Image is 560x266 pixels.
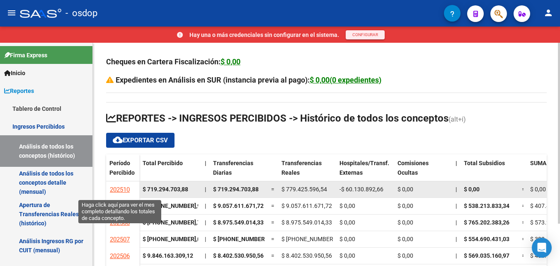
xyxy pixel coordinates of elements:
[205,203,206,209] span: |
[339,160,389,176] span: Hospitales/Transf. Externas
[456,203,457,209] span: |
[205,236,206,242] span: |
[464,236,509,242] span: $ 554.690.431,03
[213,219,264,226] span: $ 8.975.549.014,33
[210,154,268,189] datatable-header-cell: Transferencias Diarias
[530,160,546,166] span: SUMA
[281,203,332,209] span: $ 9.057.611.671,72
[339,236,355,242] span: $ 0,00
[4,86,34,95] span: Reportes
[339,219,355,226] span: $ 0,00
[281,219,332,226] span: $ 8.975.549.014,33
[113,135,123,145] mat-icon: cloud_download
[394,154,452,189] datatable-header-cell: Comisiones Ocultas
[532,238,552,258] div: Open Intercom Messenger
[7,8,17,18] mat-icon: menu
[139,154,201,189] datatable-header-cell: Total Percibido
[271,203,274,209] span: =
[110,236,130,243] span: 202507
[398,186,413,193] span: $ 0,00
[143,160,183,166] span: Total Percibido
[522,236,525,242] span: =
[143,252,193,259] strong: $ 9.846.163.309,12
[213,186,259,193] span: $ 719.294.703,88
[398,203,413,209] span: $ 0,00
[398,252,413,259] span: $ 0,00
[4,51,47,60] span: Firma Express
[456,219,457,226] span: |
[271,252,274,259] span: =
[213,160,253,176] span: Transferencias Diarias
[339,186,383,193] span: -$ 60.130.892,66
[106,154,139,189] datatable-header-cell: Período Percibido
[522,219,525,226] span: =
[310,74,381,86] div: $ 0,00(0 expedientes)
[143,203,204,209] strong: $ [PHONE_NUMBER],98
[522,186,525,193] span: =
[4,68,25,78] span: Inicio
[456,252,457,259] span: |
[464,219,509,226] span: $ 765.202.383,26
[106,57,240,66] strong: Cheques en Cartera Fiscalización:
[189,30,339,39] p: Hay una o más credenciales sin configurar en el sistema.
[213,203,264,209] span: $ 9.057.611.671,72
[278,154,336,189] datatable-header-cell: Transferencias Reales
[205,252,206,259] span: |
[213,252,264,259] span: $ 8.402.530.950,56
[281,186,327,193] span: $ 779.425.596,54
[456,186,457,193] span: |
[143,219,204,226] strong: $ [PHONE_NUMBER],76
[116,76,381,84] strong: Expedientes en Análisis en SUR (instancia previa al pago):
[530,186,546,193] span: $ 0,00
[339,252,355,259] span: $ 0,00
[281,236,343,242] span: $ [PHONE_NUMBER],42
[113,137,168,144] span: Exportar CSV
[543,8,553,18] mat-icon: person
[346,30,385,39] button: CONFIGURAR
[339,203,355,209] span: $ 0,00
[110,203,130,210] span: 202509
[456,236,457,242] span: |
[281,160,322,176] span: Transferencias Reales
[522,203,525,209] span: =
[110,252,130,260] span: 202506
[271,219,274,226] span: =
[522,252,525,259] span: =
[464,203,509,209] span: $ 538.213.833,34
[221,56,240,68] div: $ 0,00
[106,112,448,124] span: REPORTES -> INGRESOS PERCIBIDOS -> Histórico de todos los conceptos
[65,4,97,22] span: - osdop
[143,186,188,193] strong: $ 719.294.703,88
[106,133,175,148] button: Exportar CSV
[205,186,206,193] span: |
[205,219,206,226] span: |
[109,160,135,176] span: Período Percibido
[456,160,457,166] span: |
[398,219,413,226] span: $ 0,00
[448,115,466,123] span: (alt+i)
[464,160,505,166] span: Total Subsidios
[205,160,206,166] span: |
[271,236,274,242] span: =
[352,32,378,37] span: CONFIGURAR
[464,186,480,193] span: $ 0,00
[110,186,130,193] span: 202510
[461,154,519,189] datatable-header-cell: Total Subsidios
[452,154,461,189] datatable-header-cell: |
[213,236,274,242] span: $ [PHONE_NUMBER],42
[281,252,332,259] span: $ 8.402.530.950,56
[398,236,413,242] span: $ 0,00
[336,154,394,189] datatable-header-cell: Hospitales/Transf. Externas
[271,186,274,193] span: =
[110,219,130,227] span: 202508
[201,154,210,189] datatable-header-cell: |
[398,160,429,176] span: Comisiones Ocultas
[143,236,204,242] strong: $ [PHONE_NUMBER],08
[464,252,509,259] span: $ 569.035.160,97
